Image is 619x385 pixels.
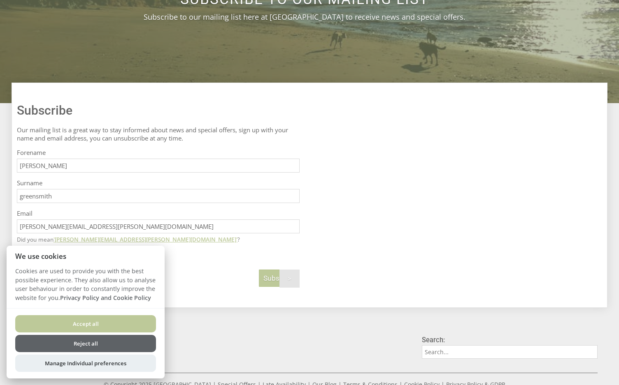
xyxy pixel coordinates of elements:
[263,274,295,282] span: Subscribe
[70,12,539,22] p: Subscribe to our mailing list here at [GEOGRAPHIC_DATA] to receive news and special offers.
[17,159,300,173] input: Forename
[17,209,300,217] label: Email
[15,335,156,352] button: Reject all
[259,270,300,287] button: Subscribe
[15,355,156,372] button: Manage Individual preferences
[12,339,410,347] h3: Connect with us:
[17,126,300,142] p: Our mailing list is a great way to stay informed about news and special offers, sign up with your...
[54,236,237,243] strong: '[PERSON_NAME][EMAIL_ADDRESS][PERSON_NAME][DOMAIN_NAME]'
[17,219,300,233] input: Email
[15,315,156,332] button: Accept all
[60,294,151,302] a: Privacy Policy and Cookie Policy
[17,236,300,243] p: Did you mean ?
[422,336,598,344] h3: Search:
[17,189,300,203] input: Surname
[17,148,300,157] label: Forename
[17,179,300,187] label: Surname
[7,252,165,260] h2: We use cookies
[422,345,598,359] input: Search...
[7,267,165,308] p: Cookies are used to provide you with the best possible experience. They also allow us to analyse ...
[17,103,300,118] h1: Subscribe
